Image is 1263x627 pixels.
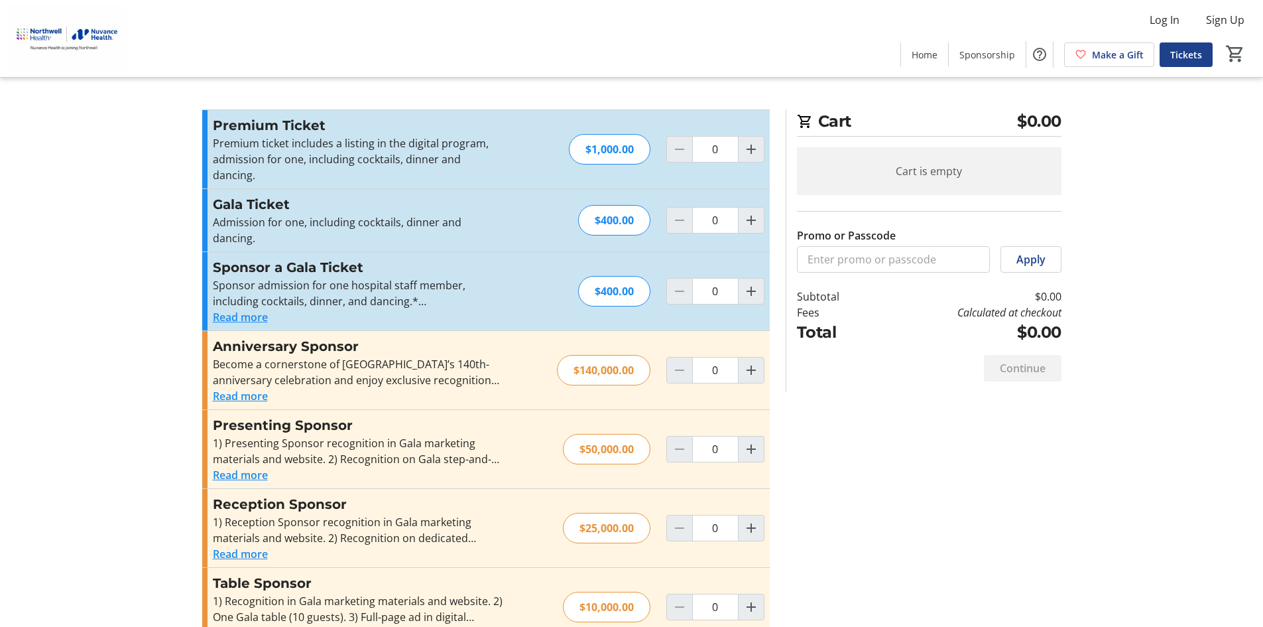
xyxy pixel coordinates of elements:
[578,205,650,236] div: $400.00
[692,594,739,620] input: Table Sponsor Quantity
[1170,48,1202,62] span: Tickets
[563,592,650,622] div: $10,000.00
[213,194,503,214] h3: Gala Ticket
[873,289,1061,305] td: $0.00
[692,357,739,383] input: Anniversary Sponsor Quantity
[692,278,739,305] input: Sponsor a Gala Ticket Quantity
[797,320,874,344] td: Total
[1139,9,1190,31] button: Log In
[1206,12,1244,28] span: Sign Up
[739,358,764,383] button: Increment by one
[1195,9,1255,31] button: Sign Up
[213,467,268,483] button: Read more
[692,136,739,163] input: Premium Ticket Quantity
[1223,42,1247,66] button: Cart
[213,135,503,183] p: Premium ticket includes a listing in the digital program, admission for one, including cocktails,...
[1092,48,1144,62] span: Make a Gift
[213,336,503,356] h3: Anniversary Sponsor
[557,355,650,385] div: $140,000.00
[1064,42,1154,67] a: Make a Gift
[569,134,650,165] div: $1,000.00
[739,516,764,541] button: Increment by one
[692,515,739,541] input: Reception Sponsor Quantity
[213,356,503,388] div: Become a cornerstone of [GEOGRAPHIC_DATA]’s 140th-anniversary celebration and enjoy exclusive rec...
[213,415,503,435] h3: Presenting Sponsor
[739,594,764,620] button: Increment by one
[873,305,1061,320] td: Calculated at checkout
[213,257,503,277] h3: Sponsor a Gala Ticket
[213,494,503,514] h3: Reception Sponsor
[1150,12,1179,28] span: Log In
[797,228,896,244] label: Promo or Passcode
[739,437,764,462] button: Increment by one
[213,309,268,325] button: Read more
[912,48,937,62] span: Home
[213,435,503,467] div: 1) Presenting Sponsor recognition in Gala marketing materials and website. 2) Recognition on Gala...
[797,289,874,305] td: Subtotal
[578,276,650,307] div: $400.00
[692,207,739,234] input: Gala Ticket Quantity
[213,277,503,309] p: Sponsor admission for one hospital staff member, including cocktails, dinner, and dancing.*
[739,208,764,233] button: Increment by one
[213,573,503,593] h3: Table Sponsor
[797,305,874,320] td: Fees
[1160,42,1213,67] a: Tickets
[563,513,650,543] div: $25,000.00
[213,593,503,625] div: 1) Recognition in Gala marketing materials and website. 2) One Gala table (10 guests). 3) Full-pa...
[1000,246,1061,273] button: Apply
[739,279,764,304] button: Increment by one
[739,137,764,162] button: Increment by one
[563,434,650,464] div: $50,000.00
[213,214,503,246] p: Admission for one, including cocktails, dinner and dancing.
[959,48,1015,62] span: Sponsorship
[213,514,503,546] div: 1) Reception Sponsor recognition in Gala marketing materials and website. 2) Recognition on dedic...
[873,320,1061,344] td: $0.00
[949,42,1026,67] a: Sponsorship
[1026,41,1053,68] button: Help
[797,109,1061,137] h2: Cart
[213,388,268,404] button: Read more
[213,115,503,135] h3: Premium Ticket
[1016,251,1046,267] span: Apply
[1017,109,1061,133] span: $0.00
[213,546,268,562] button: Read more
[797,246,990,273] input: Enter promo or passcode
[901,42,948,67] a: Home
[797,147,1061,195] div: Cart is empty
[692,436,739,462] input: Presenting Sponsor Quantity
[8,5,126,72] img: Nuvance Health's Logo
